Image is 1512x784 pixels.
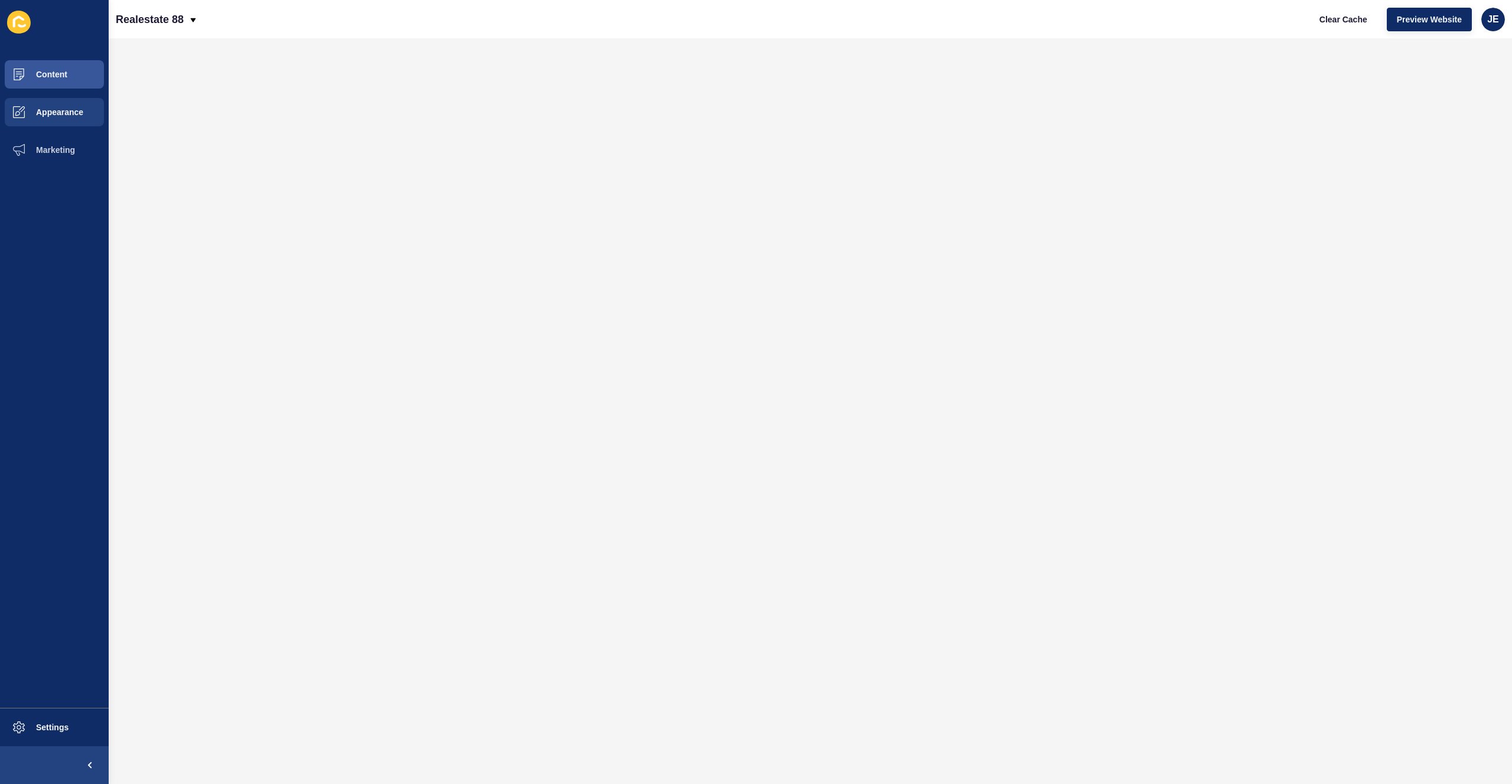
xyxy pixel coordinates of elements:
[1309,8,1377,31] button: Clear Cache
[1397,14,1462,25] span: Preview Website
[116,5,184,34] p: Realestate 88
[1319,14,1367,25] span: Clear Cache
[1487,14,1499,25] span: JE
[1387,8,1472,31] button: Preview Website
